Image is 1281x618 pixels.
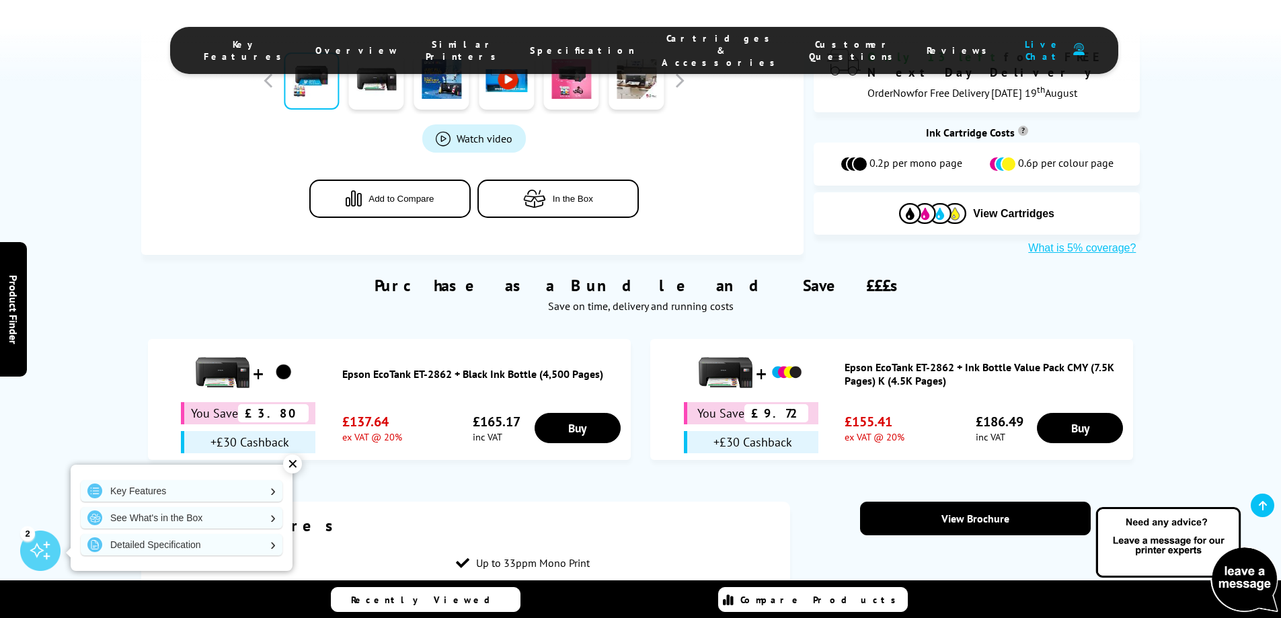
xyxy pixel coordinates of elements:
div: +£30 Cashback [684,431,818,453]
span: Reviews [927,44,994,56]
img: Epson EcoTank ET-2862 + Ink Bottle Value Pack CMY (7.5K Pages) K (4.5K Pages) [699,346,752,399]
span: inc VAT [473,430,520,443]
span: Key Features [204,38,288,63]
span: Live Chat [1021,38,1066,63]
span: £3.80 [238,404,309,422]
span: £186.49 [976,413,1023,430]
button: Add to Compare [309,180,471,218]
a: Compare Products [718,587,908,612]
span: Similar Printers [426,38,503,63]
div: Save on time, delivery and running costs [158,299,1124,313]
span: Overview [315,44,399,56]
button: View Cartridges [824,202,1130,225]
a: Recently Viewed [331,587,520,612]
span: Compare Products [740,594,903,606]
div: Key features [168,515,764,536]
span: ex VAT @ 20% [342,430,402,443]
img: Open Live Chat window [1093,505,1281,615]
span: View Cartridges [973,208,1054,220]
span: £137.64 [342,413,402,430]
a: View Brochure [860,502,1091,535]
span: inc VAT [976,430,1023,443]
span: 0.2p per mono page [869,156,962,172]
img: Epson EcoTank ET-2862 + Black Ink Bottle (4,500 Pages) [196,346,249,399]
span: Order for Free Delivery [DATE] 19 August [867,86,1077,100]
img: Epson EcoTank ET-2862 + Black Ink Bottle (4,500 Pages) [267,356,301,389]
a: See What's in the Box [81,507,282,529]
a: Epson EcoTank ET-2862 + Black Ink Bottle (4,500 Pages) [342,367,624,381]
div: You Save [181,402,315,424]
span: Watch video [457,132,512,145]
span: 0.6p per colour page [1018,156,1114,172]
span: £155.41 [845,413,904,430]
span: In the Box [553,194,593,204]
span: £165.17 [473,413,520,430]
span: £9.72 [744,404,808,422]
div: Ink Cartridge Costs [814,126,1140,139]
span: Cartridges & Accessories [662,32,782,69]
span: Now [893,86,915,100]
span: Recently Viewed [351,594,504,606]
div: Purchase as a Bundle and Save £££s [141,255,1140,319]
div: 2 [20,526,35,541]
a: Buy [1037,413,1123,443]
img: Cartridges [899,203,966,224]
sup: Cost per page [1018,126,1028,136]
button: In the Box [477,180,639,218]
img: user-headset-duotone.svg [1073,43,1085,56]
a: Buy [535,413,621,443]
div: ✕ [283,455,302,473]
span: Add to Compare [368,194,434,204]
a: Detailed Specification [81,534,282,555]
a: Epson EcoTank ET-2862 + Ink Bottle Value Pack CMY (7.5K Pages) K (4.5K Pages) [845,360,1126,387]
img: Epson EcoTank ET-2862 + Ink Bottle Value Pack CMY (7.5K Pages) K (4.5K Pages) [770,356,804,389]
div: You Save [684,402,818,424]
span: Customer Questions [809,38,900,63]
div: modal_delivery [827,49,1126,99]
span: ex VAT @ 20% [845,430,904,443]
a: Product_All_Videos [422,124,526,153]
span: Product Finder [7,274,20,344]
span: Specification [530,44,635,56]
span: Up to 33ppm Mono Print [476,556,590,570]
div: +£30 Cashback [181,431,315,453]
button: What is 5% coverage? [1024,241,1140,255]
a: Key Features [81,480,282,502]
sup: th [1037,83,1045,95]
